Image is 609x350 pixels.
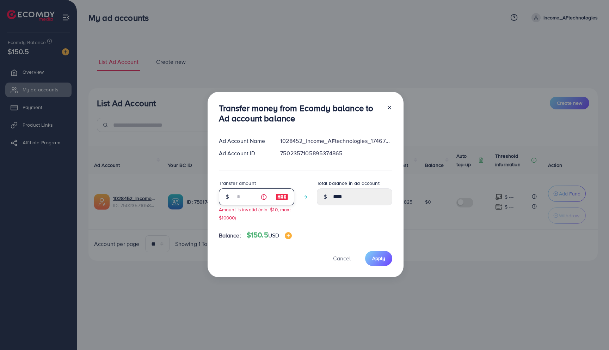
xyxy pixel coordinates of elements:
[219,180,256,187] label: Transfer amount
[285,232,292,239] img: image
[365,251,392,266] button: Apply
[333,254,351,262] span: Cancel
[219,206,291,221] small: Amount is invalid (min: $10, max: $10000)
[213,137,275,145] div: Ad Account Name
[219,231,241,240] span: Balance:
[275,149,398,157] div: 7502357105895374865
[275,137,398,145] div: 1028452_Income_AFtechnologies_1746778638372
[219,103,381,123] h3: Transfer money from Ecomdy balance to Ad account balance
[372,255,385,262] span: Apply
[276,193,288,201] img: image
[268,231,279,239] span: USD
[213,149,275,157] div: Ad Account ID
[317,180,380,187] label: Total balance in ad account
[579,318,604,345] iframe: Chat
[324,251,359,266] button: Cancel
[247,231,292,240] h4: $150.5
